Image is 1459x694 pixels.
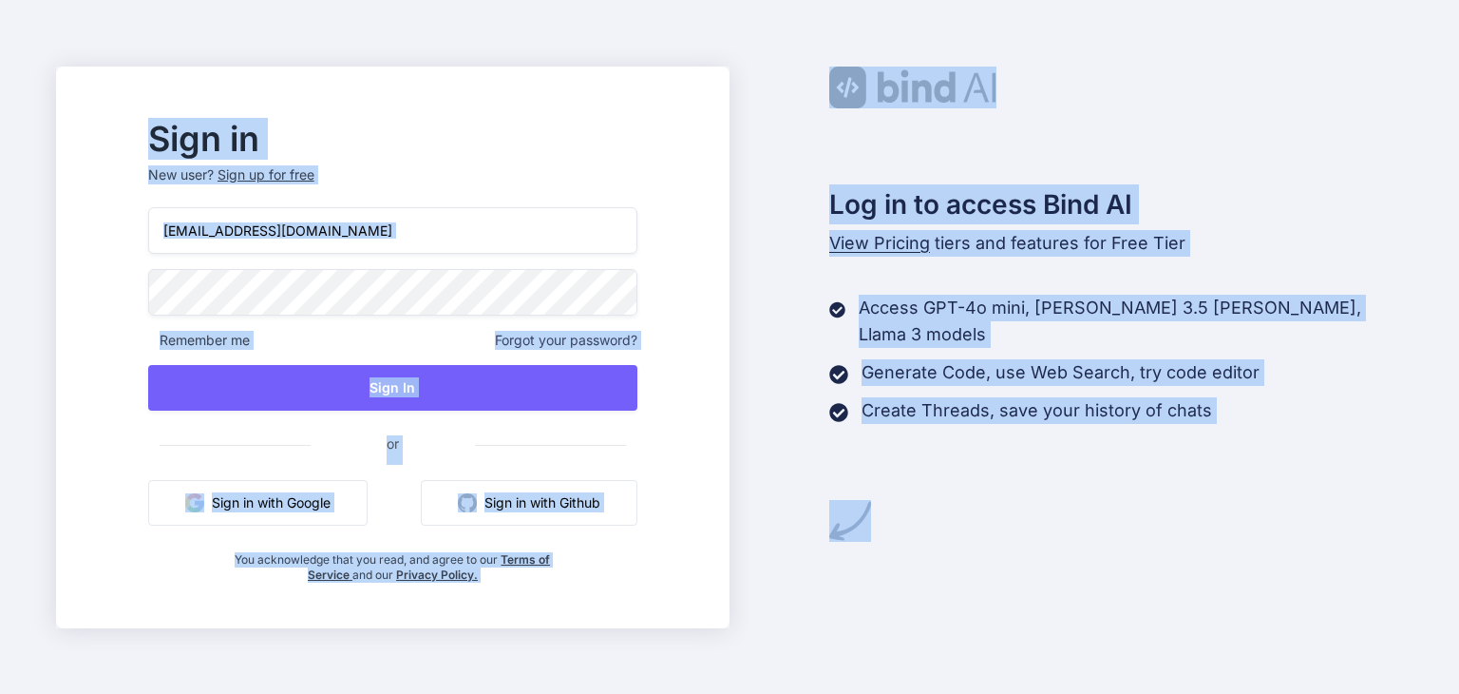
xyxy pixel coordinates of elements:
[829,67,996,108] img: Bind AI logo
[859,295,1403,348] p: Access GPT-4o mini, [PERSON_NAME] 3.5 [PERSON_NAME], Llama 3 models
[421,480,637,526] button: Sign in with Github
[148,480,368,526] button: Sign in with Google
[148,365,637,411] button: Sign In
[829,500,871,542] img: arrow
[311,420,475,467] span: or
[829,184,1403,224] h2: Log in to access Bind AI
[218,165,314,184] div: Sign up for free
[148,331,250,350] span: Remember me
[495,331,637,350] span: Forgot your password?
[230,541,557,583] div: You acknowledge that you read, and agree to our and our
[862,397,1212,424] p: Create Threads, save your history of chats
[308,552,551,582] a: Terms of Service
[148,207,637,254] input: Login or Email
[396,568,478,582] a: Privacy Policy.
[829,230,1403,257] p: tiers and features for Free Tier
[458,493,477,512] img: github
[148,165,637,207] p: New user?
[862,359,1260,386] p: Generate Code, use Web Search, try code editor
[185,493,204,512] img: google
[829,233,930,253] span: View Pricing
[148,124,637,154] h2: Sign in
